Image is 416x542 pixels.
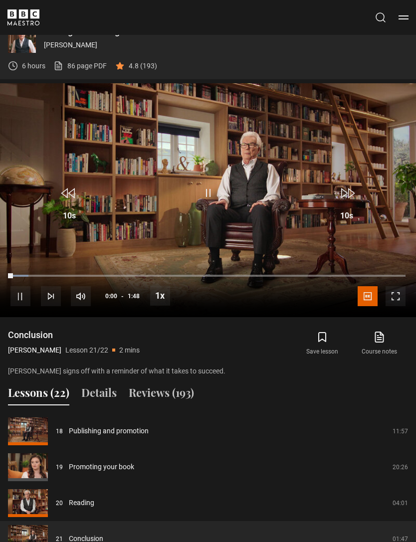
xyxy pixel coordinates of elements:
button: Fullscreen [386,286,406,306]
svg: BBC Maestro [7,9,39,25]
p: Writing Bestselling Fiction [44,27,408,36]
button: Lessons (22) [8,384,69,405]
a: Course notes [351,329,408,358]
p: [PERSON_NAME] signs off with a reminder of what it takes to succeed. [8,366,256,376]
a: Reading [69,498,94,508]
button: Next Lesson [41,286,61,306]
h1: Conclusion [8,329,140,341]
p: [PERSON_NAME] [44,40,408,50]
span: 0:00 [105,287,117,305]
div: Progress Bar [10,275,406,277]
button: Pause [10,286,30,306]
p: [PERSON_NAME] [8,345,61,356]
span: 1:48 [128,287,140,305]
a: 86 page PDF [53,61,107,71]
button: Captions [358,286,378,306]
button: Mute [71,286,91,306]
button: Playback Rate [150,286,170,306]
a: Publishing and promotion [69,426,149,436]
p: Lesson 21/22 [65,345,108,356]
button: Reviews (193) [129,384,194,405]
span: - [121,293,124,300]
p: 4.8 (193) [129,61,157,71]
button: Toggle navigation [399,12,409,22]
p: 2 mins [119,345,140,356]
button: Save lesson [294,329,351,358]
button: Details [81,384,117,405]
a: Promoting your book [69,462,134,472]
p: 6 hours [22,61,45,71]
